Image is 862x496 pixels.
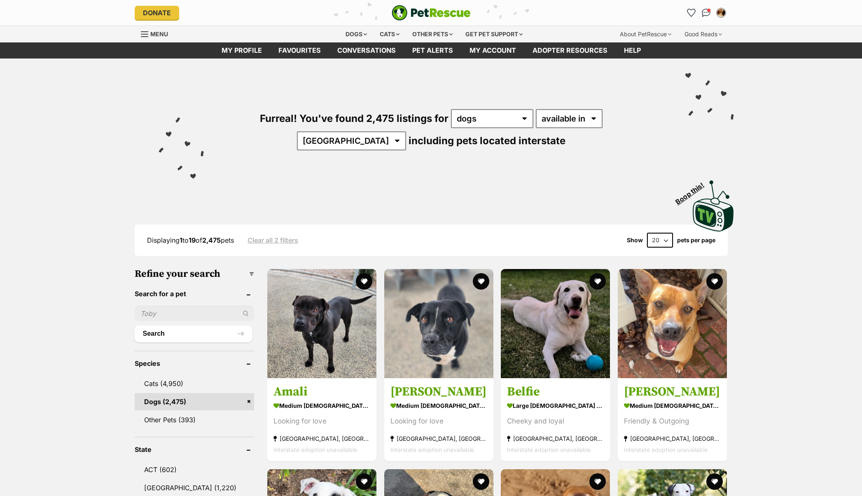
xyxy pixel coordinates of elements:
[674,176,712,206] span: Boop this!
[677,237,715,243] label: pets per page
[616,42,649,58] a: Help
[706,273,723,290] button: favourite
[384,378,493,461] a: [PERSON_NAME] medium [DEMOGRAPHIC_DATA] Dog Looking for love [GEOGRAPHIC_DATA], [GEOGRAPHIC_DATA]...
[507,400,604,412] strong: large [DEMOGRAPHIC_DATA] Dog
[273,446,357,453] span: Interstate adoption unavailable
[135,393,255,410] a: Dogs (2,475)
[390,446,474,453] span: Interstate adoption unavailable
[627,237,643,243] span: Show
[374,26,405,42] div: Cats
[618,378,727,461] a: [PERSON_NAME] medium [DEMOGRAPHIC_DATA] Dog Friendly & Outgoing [GEOGRAPHIC_DATA], [GEOGRAPHIC_DA...
[501,269,610,378] img: Belfie - Labrador Retriever Dog
[392,5,471,21] img: logo-e224e6f780fb5917bec1dbf3a21bbac754714ae5b6737aabdf751b685950b380.svg
[248,236,298,244] a: Clear all 2 filters
[624,446,708,453] span: Interstate adoption unavailable
[135,360,255,367] header: Species
[472,273,489,290] button: favourite
[260,112,449,124] span: Furreal! You've found 2,475 listings for
[267,269,376,378] img: Amali - Shar Pei Dog
[273,433,370,444] strong: [GEOGRAPHIC_DATA], [GEOGRAPHIC_DATA]
[135,290,255,297] header: Search for a pet
[273,416,370,427] div: Looking for love
[135,446,255,453] header: State
[150,30,168,37] span: Menu
[685,6,728,19] ul: Account quick links
[267,378,376,461] a: Amali medium [DEMOGRAPHIC_DATA] Dog Looking for love [GEOGRAPHIC_DATA], [GEOGRAPHIC_DATA] Interst...
[135,375,255,392] a: Cats (4,950)
[180,236,182,244] strong: 1
[135,411,255,428] a: Other Pets (393)
[135,325,252,342] button: Search
[706,473,723,490] button: favourite
[270,42,329,58] a: Favourites
[356,473,372,490] button: favourite
[507,416,604,427] div: Cheeky and loyal
[147,236,234,244] span: Displaying to of pets
[135,461,255,478] a: ACT (602)
[213,42,270,58] a: My profile
[507,433,604,444] strong: [GEOGRAPHIC_DATA], [GEOGRAPHIC_DATA]
[507,384,604,400] h3: Belfie
[135,6,179,20] a: Donate
[624,384,721,400] h3: [PERSON_NAME]
[356,273,372,290] button: favourite
[614,26,677,42] div: About PetRescue
[189,236,196,244] strong: 19
[618,269,727,378] img: Ashley Harriet - Australian Kelpie Dog
[202,236,221,244] strong: 2,475
[460,26,528,42] div: Get pet support
[693,180,734,232] img: PetRescue TV logo
[693,173,734,233] a: Boop this!
[135,268,255,280] h3: Refine your search
[390,416,487,427] div: Looking for love
[624,400,721,412] strong: medium [DEMOGRAPHIC_DATA] Dog
[390,433,487,444] strong: [GEOGRAPHIC_DATA], [GEOGRAPHIC_DATA]
[390,384,487,400] h3: [PERSON_NAME]
[404,42,461,58] a: Pet alerts
[461,42,524,58] a: My account
[409,135,565,147] span: including pets located interstate
[273,384,370,400] h3: Amali
[589,273,606,290] button: favourite
[685,6,698,19] a: Favourites
[329,42,404,58] a: conversations
[141,26,174,41] a: Menu
[501,378,610,461] a: Belfie large [DEMOGRAPHIC_DATA] Dog Cheeky and loyal [GEOGRAPHIC_DATA], [GEOGRAPHIC_DATA] Interst...
[340,26,373,42] div: Dogs
[392,5,471,21] a: PetRescue
[384,269,493,378] img: Nina - Labrador Retriever Dog
[507,446,591,453] span: Interstate adoption unavailable
[472,473,489,490] button: favourite
[273,400,370,412] strong: medium [DEMOGRAPHIC_DATA] Dog
[390,400,487,412] strong: medium [DEMOGRAPHIC_DATA] Dog
[624,416,721,427] div: Friendly & Outgoing
[702,9,710,17] img: chat-41dd97257d64d25036548639549fe6c8038ab92f7586957e7f3b1b290dea8141.svg
[135,306,255,321] input: Toby
[679,26,728,42] div: Good Reads
[589,473,606,490] button: favourite
[717,9,725,17] img: Trudi Lawler profile pic
[700,6,713,19] a: Conversations
[406,26,458,42] div: Other pets
[715,6,728,19] button: My account
[624,433,721,444] strong: [GEOGRAPHIC_DATA], [GEOGRAPHIC_DATA]
[524,42,616,58] a: Adopter resources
